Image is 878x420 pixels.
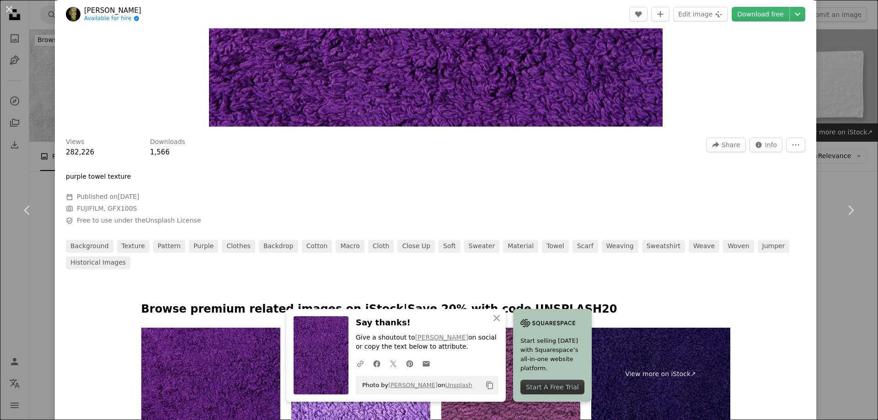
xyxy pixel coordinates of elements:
a: Share on Pinterest [402,354,418,372]
button: Copy to clipboard [482,377,498,393]
a: sweater [464,240,499,253]
button: FUJIFILM, GFX100S [77,204,137,213]
a: jumper [758,240,790,253]
button: Edit image [673,7,728,21]
p: Browse premium related images on iStock | Save 20% with code UNSPLASH20 [141,302,730,317]
a: backdrop [259,240,298,253]
a: Historical images [66,256,130,269]
h3: Say thanks! [356,316,498,330]
img: file-1705255347840-230a6ab5bca9image [520,316,575,330]
a: background [66,240,113,253]
a: weaving [602,240,638,253]
a: sweatshirt [642,240,685,253]
span: Published on [77,193,139,200]
span: 1,566 [150,148,170,156]
a: clothes [222,240,255,253]
span: Start selling [DATE] with Squarespace’s all-in-one website platform. [520,336,584,373]
a: pattern [153,240,185,253]
a: Share on Facebook [369,354,385,372]
a: cotton [302,240,332,253]
a: material [503,240,538,253]
a: purple [189,240,218,253]
a: Share over email [418,354,434,372]
a: scarf [573,240,598,253]
a: weave [689,240,719,253]
h3: Views [66,138,85,147]
a: Share on Twitter [385,354,402,372]
a: macro [336,240,364,253]
span: Share [722,138,740,152]
time: December 30, 2022 at 12:14:45 AM GMT+8 [118,193,139,200]
a: [PERSON_NAME] [84,6,141,15]
div: Start A Free Trial [520,380,584,394]
a: [PERSON_NAME] [415,334,468,341]
h3: Downloads [150,138,185,147]
span: Info [765,138,777,152]
button: Stats about this image [750,138,783,152]
a: [PERSON_NAME] [388,382,438,388]
button: Share this image [706,138,745,152]
span: 282,226 [66,148,94,156]
a: Download free [732,7,789,21]
img: Go to engin akyurt's profile [66,7,80,21]
button: Choose download size [790,7,805,21]
a: woven [723,240,754,253]
a: Next [823,166,878,254]
button: More Actions [786,138,805,152]
a: close up [397,240,435,253]
a: soft [439,240,460,253]
a: towel [542,240,569,253]
button: Like [629,7,648,21]
a: Unsplash License [145,217,201,224]
p: purple towel texture [66,172,131,181]
p: Give a shoutout to on social or copy the text below to attribute. [356,333,498,351]
button: Add to Collection [651,7,669,21]
span: Free to use under the [77,216,201,225]
a: texture [117,240,150,253]
a: Unsplash [445,382,472,388]
a: Start selling [DATE] with Squarespace’s all-in-one website platform.Start A Free Trial [513,309,592,402]
a: Available for hire [84,15,141,22]
a: cloth [368,240,394,253]
span: Photo by on [358,378,472,393]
